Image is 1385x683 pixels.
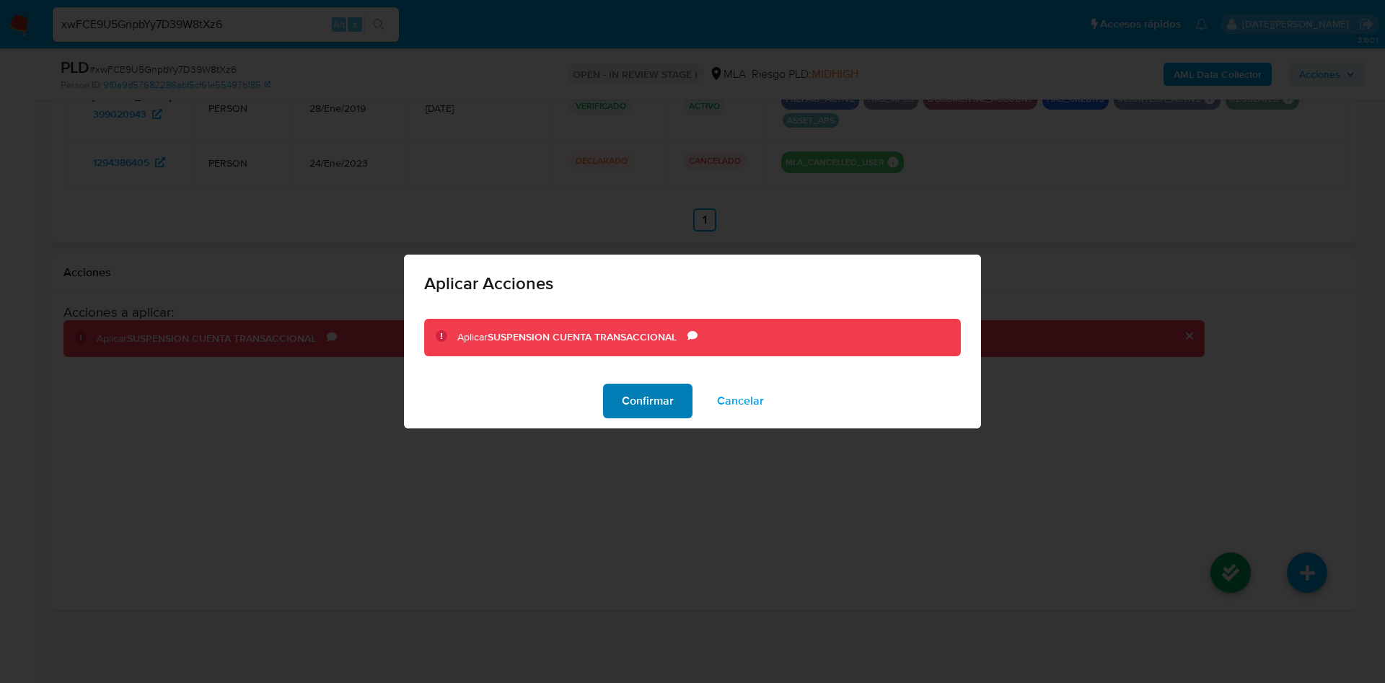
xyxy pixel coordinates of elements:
[698,384,783,418] button: Cancelar
[603,384,692,418] button: Confirmar
[457,330,687,345] div: Aplicar
[622,385,674,417] span: Confirmar
[424,275,961,292] span: Aplicar Acciones
[488,330,677,344] b: SUSPENSION CUENTA TRANSACCIONAL
[717,385,764,417] span: Cancelar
